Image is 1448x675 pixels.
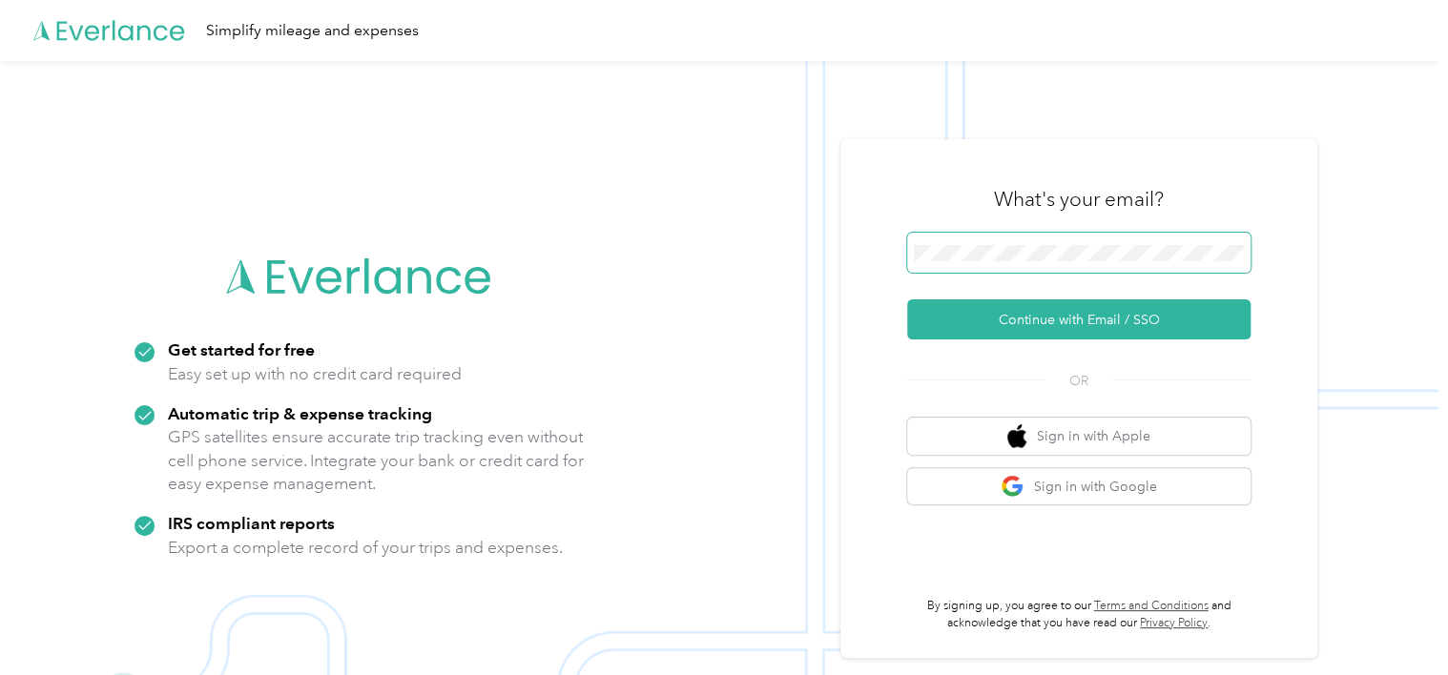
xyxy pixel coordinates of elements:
[168,536,563,560] p: Export a complete record of your trips and expenses.
[1007,424,1026,448] img: apple logo
[1094,599,1209,613] a: Terms and Conditions
[168,403,432,423] strong: Automatic trip & expense tracking
[907,418,1251,455] button: apple logoSign in with Apple
[206,19,419,43] div: Simplify mileage and expenses
[168,513,335,533] strong: IRS compliant reports
[994,186,1164,213] h3: What's your email?
[1140,616,1208,630] a: Privacy Policy
[1045,371,1112,391] span: OR
[907,598,1251,631] p: By signing up, you agree to our and acknowledge that you have read our .
[168,362,462,386] p: Easy set up with no credit card required
[907,299,1251,339] button: Continue with Email / SSO
[168,425,585,496] p: GPS satellites ensure accurate trip tracking even without cell phone service. Integrate your bank...
[168,339,315,359] strong: Get started for free
[1001,475,1024,499] img: google logo
[907,468,1251,505] button: google logoSign in with Google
